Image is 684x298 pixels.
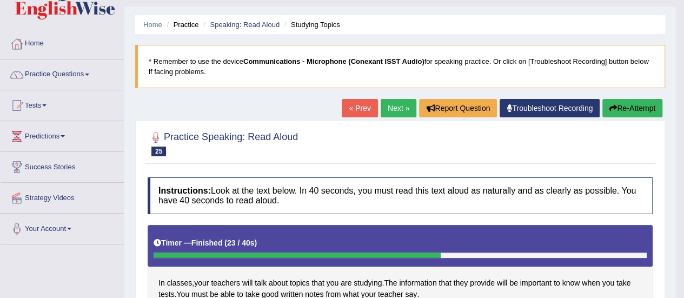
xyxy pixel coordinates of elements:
b: Communications - Microphone (Conexant ISST Audio) [243,57,424,65]
a: Next » [381,99,416,117]
h5: Timer — [154,239,257,247]
a: Practice Questions [1,59,124,87]
span: Click to see word definition [520,277,552,289]
span: Click to see word definition [399,277,436,289]
span: Click to see word definition [167,277,192,289]
a: Home [1,29,124,56]
span: Click to see word definition [327,277,339,289]
span: Click to see word definition [439,277,451,289]
a: Speaking: Read Aloud [210,21,280,29]
span: Click to see word definition [211,277,240,289]
button: Re-Attempt [602,99,662,117]
span: Click to see word definition [255,277,267,289]
a: Home [143,21,162,29]
span: Click to see word definition [290,277,310,289]
a: Strategy Videos [1,183,124,210]
span: Click to see word definition [509,277,518,289]
b: ( [224,239,227,247]
a: Troubleshoot Recording [500,99,600,117]
span: Click to see word definition [497,277,507,289]
h4: Look at the text below. In 40 seconds, you must read this text aloud as naturally and as clearly ... [148,177,653,214]
b: Instructions: [158,186,211,195]
b: 23 / 40s [227,239,255,247]
span: Click to see word definition [582,277,600,289]
span: Click to see word definition [354,277,382,289]
span: Click to see word definition [311,277,324,289]
b: ) [255,239,257,247]
span: Click to see word definition [269,277,288,289]
li: Practice [164,19,198,30]
button: Report Question [419,99,497,117]
span: Click to see word definition [562,277,580,289]
blockquote: * Remember to use the device for speaking practice. Or click on [Troubleshoot Recording] button b... [135,45,665,88]
span: Click to see word definition [194,277,209,289]
a: Predictions [1,121,124,148]
span: Click to see word definition [158,277,165,289]
a: « Prev [342,99,377,117]
span: Click to see word definition [470,277,495,289]
span: 25 [151,147,166,156]
a: Success Stories [1,152,124,179]
a: Tests [1,90,124,117]
span: Click to see word definition [616,277,630,289]
span: Click to see word definition [454,277,468,289]
h2: Practice Speaking: Read Aloud [148,129,298,156]
span: Click to see word definition [384,277,397,289]
span: Click to see word definition [242,277,253,289]
span: Click to see word definition [554,277,560,289]
span: Click to see word definition [602,277,614,289]
a: Your Account [1,214,124,241]
li: Studying Topics [282,19,340,30]
span: Click to see word definition [341,277,351,289]
b: Finished [191,239,223,247]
